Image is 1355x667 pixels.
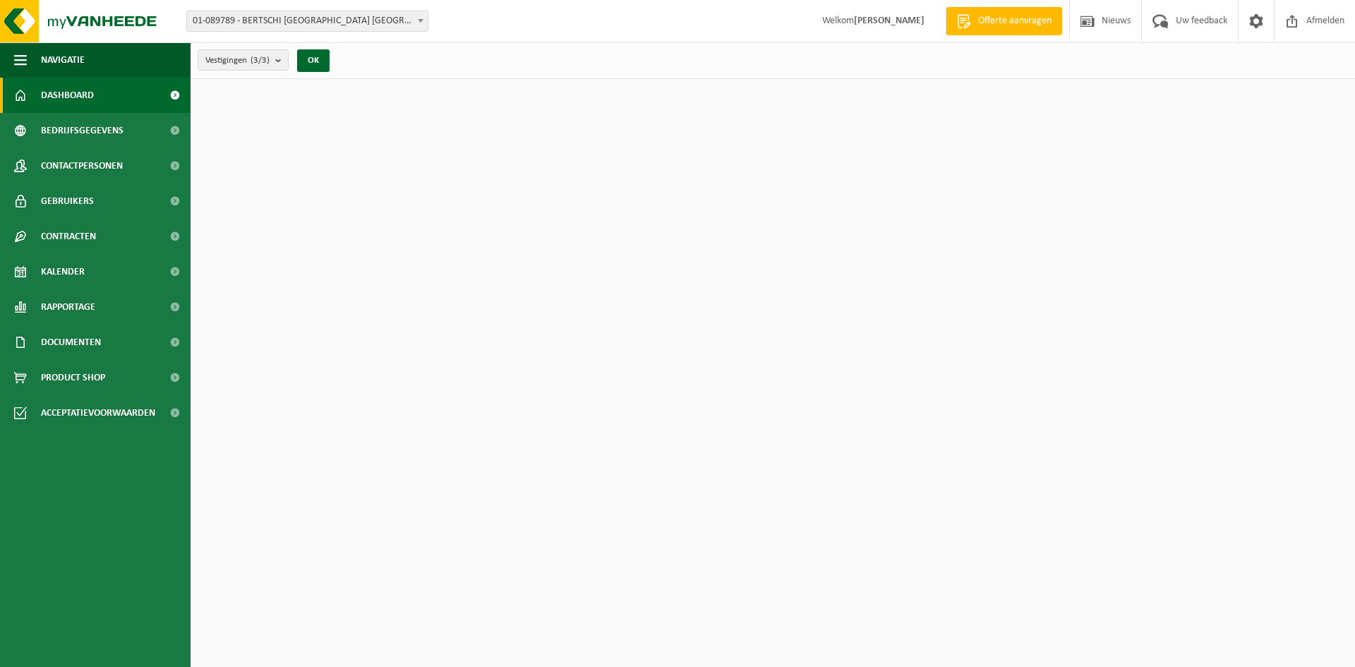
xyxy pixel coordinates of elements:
span: Rapportage [41,289,95,325]
count: (3/3) [251,56,270,65]
span: Acceptatievoorwaarden [41,395,155,431]
span: Kalender [41,254,85,289]
span: Product Shop [41,360,105,395]
span: Contracten [41,219,96,254]
span: Documenten [41,325,101,360]
span: Dashboard [41,78,94,113]
a: Offerte aanvragen [946,7,1062,35]
span: Vestigingen [205,50,270,71]
span: Gebruikers [41,184,94,219]
span: Offerte aanvragen [975,14,1055,28]
span: 01-089789 - BERTSCHI BELGIUM NV - ANTWERPEN [187,11,428,31]
button: Vestigingen(3/3) [198,49,289,71]
strong: [PERSON_NAME] [854,16,925,26]
span: 01-089789 - BERTSCHI BELGIUM NV - ANTWERPEN [186,11,428,32]
span: Bedrijfsgegevens [41,113,124,148]
span: Navigatie [41,42,85,78]
button: OK [297,49,330,72]
span: Contactpersonen [41,148,123,184]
